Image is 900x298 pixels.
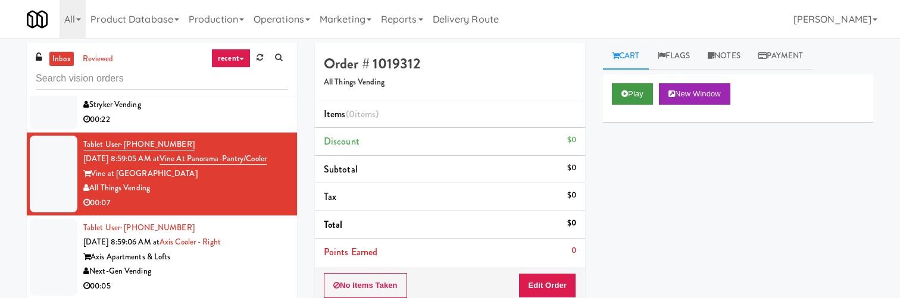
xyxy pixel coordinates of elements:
[346,107,379,121] span: (0 )
[83,279,288,294] div: 00:05
[324,273,407,298] button: No Items Taken
[699,43,749,70] a: Notes
[83,236,160,247] span: [DATE] 8:59:06 AM at
[567,133,576,148] div: $0
[83,196,288,211] div: 00:07
[571,243,576,258] div: 0
[120,139,195,150] span: · [PHONE_NUMBER]
[567,161,576,175] div: $0
[83,112,288,127] div: 00:22
[649,43,699,70] a: Flags
[567,188,576,203] div: $0
[160,236,221,247] a: Axis Cooler - Right
[36,68,288,90] input: Search vision orders
[83,181,288,196] div: All Things Vending
[83,222,195,233] a: Tablet User· [PHONE_NUMBER]
[324,190,336,203] span: Tax
[324,78,576,87] h5: All Things Vending
[83,153,160,164] span: [DATE] 8:59:05 AM at
[749,43,812,70] a: Payment
[49,52,74,67] a: inbox
[567,216,576,231] div: $0
[83,264,288,279] div: Next-Gen Vending
[83,139,195,150] a: Tablet User· [PHONE_NUMBER]
[324,134,360,148] span: Discount
[324,162,358,176] span: Subtotal
[27,9,48,30] img: Micromart
[211,49,251,68] a: recent
[324,245,377,259] span: Points Earned
[27,133,297,216] li: Tablet User· [PHONE_NUMBER][DATE] 8:59:05 AM atVine at Panorama-Pantry/CoolerVine at [GEOGRAPHIC_...
[83,250,288,265] div: Axis Apartments & Lofts
[603,43,649,70] a: Cart
[80,52,117,67] a: reviewed
[612,83,653,105] button: Play
[355,107,376,121] ng-pluralize: items
[83,167,288,181] div: Vine at [GEOGRAPHIC_DATA]
[324,107,379,121] span: Items
[160,153,267,165] a: Vine at Panorama-Pantry/Cooler
[324,218,343,231] span: Total
[324,56,576,71] h4: Order # 1019312
[120,222,195,233] span: · [PHONE_NUMBER]
[83,98,288,112] div: Stryker Vending
[659,83,730,105] button: New Window
[518,273,576,298] button: Edit Order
